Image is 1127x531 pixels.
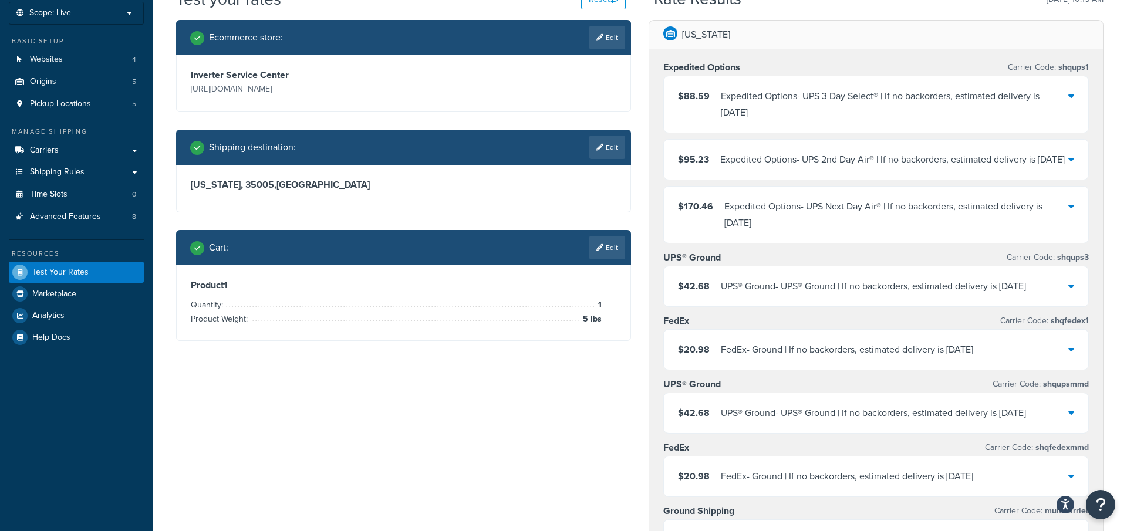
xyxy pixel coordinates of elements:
span: $95.23 [678,153,709,166]
p: Carrier Code: [1007,249,1089,266]
div: Manage Shipping [9,127,144,137]
span: 5 [132,77,136,87]
span: shqups1 [1056,61,1089,73]
span: Quantity: [191,299,226,311]
span: $42.68 [678,279,710,293]
div: UPS® Ground - UPS® Ground | If no backorders, estimated delivery is [DATE] [721,278,1026,295]
p: Carrier Code: [985,439,1089,456]
p: Carrier Code: [994,503,1089,519]
a: Help Docs [9,327,144,348]
span: 8 [132,212,136,222]
span: shqupsmmd [1041,378,1089,390]
h3: UPS® Ground [663,252,721,263]
a: Carriers [9,140,144,161]
a: Advanced Features8 [9,206,144,228]
a: Origins5 [9,71,144,93]
span: $88.59 [678,89,710,103]
li: Pickup Locations [9,93,144,115]
span: Test Your Rates [32,268,89,278]
span: Help Docs [32,333,70,343]
div: Basic Setup [9,36,144,46]
span: shqfedexmmd [1033,441,1089,454]
h3: FedEx [663,442,689,454]
span: 0 [132,190,136,199]
a: Pickup Locations5 [9,93,144,115]
span: $20.98 [678,469,710,483]
a: Edit [589,236,625,259]
h2: Ecommerce store : [209,32,283,43]
h2: Shipping destination : [209,142,296,153]
a: Time Slots0 [9,184,144,205]
span: Advanced Features [30,212,101,222]
div: Expedited Options - UPS 2nd Day Air® | If no backorders, estimated delivery is [DATE] [720,151,1065,168]
span: 4 [132,55,136,65]
span: shqups3 [1055,251,1089,263]
span: Product Weight: [191,313,251,325]
h2: Cart : [209,242,228,253]
span: $20.98 [678,343,710,356]
span: 5 [132,99,136,109]
p: Carrier Code: [1000,313,1089,329]
span: multicarrier [1042,505,1089,517]
div: UPS® Ground - UPS® Ground | If no backorders, estimated delivery is [DATE] [721,405,1026,421]
p: [URL][DOMAIN_NAME] [191,81,401,97]
a: Shipping Rules [9,161,144,183]
span: Shipping Rules [30,167,85,177]
h3: [US_STATE], 35005 , [GEOGRAPHIC_DATA] [191,179,616,191]
span: 5 lbs [580,312,602,326]
a: Edit [589,26,625,49]
span: $42.68 [678,406,710,420]
span: Analytics [32,311,65,321]
div: FedEx - Ground | If no backorders, estimated delivery is [DATE] [721,341,973,358]
span: $170.46 [678,199,713,213]
span: Marketplace [32,289,76,299]
span: 1 [595,298,602,312]
h3: Inverter Service Center [191,69,401,81]
span: Origins [30,77,56,87]
p: Carrier Code: [993,376,1089,393]
button: Open Resource Center [1086,490,1115,519]
p: Carrier Code: [1008,59,1089,76]
a: Marketplace [9,283,144,305]
span: shqfedex1 [1048,314,1089,327]
a: Analytics [9,305,144,326]
span: Pickup Locations [30,99,91,109]
h3: FedEx [663,315,689,327]
div: Expedited Options - UPS 3 Day Select® | If no backorders, estimated delivery is [DATE] [721,88,1068,121]
li: Websites [9,49,144,70]
span: Websites [30,55,63,65]
h3: Product 1 [191,279,616,291]
div: Expedited Options - UPS Next Day Air® | If no backorders, estimated delivery is [DATE] [724,198,1068,231]
h3: Ground Shipping [663,505,734,517]
div: FedEx - Ground | If no backorders, estimated delivery is [DATE] [721,468,973,485]
a: Test Your Rates [9,262,144,283]
div: Resources [9,249,144,259]
h3: Expedited Options [663,62,740,73]
h3: UPS® Ground [663,378,721,390]
a: Websites4 [9,49,144,70]
li: Time Slots [9,184,144,205]
a: Edit [589,136,625,159]
li: Origins [9,71,144,93]
span: Scope: Live [29,8,71,18]
span: Carriers [30,146,59,155]
li: Advanced Features [9,206,144,228]
p: [US_STATE] [682,26,730,43]
span: Time Slots [30,190,68,199]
